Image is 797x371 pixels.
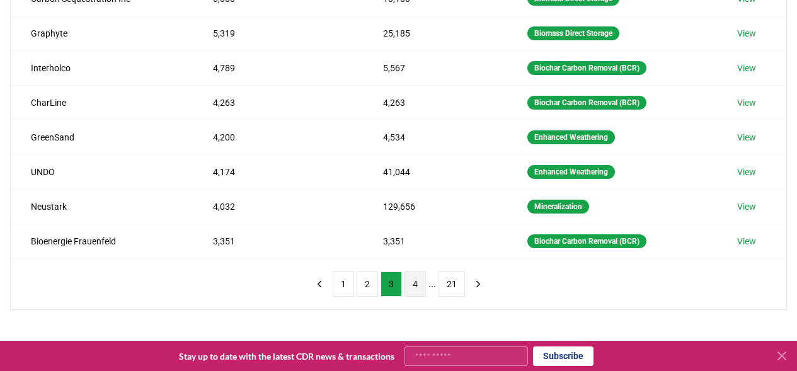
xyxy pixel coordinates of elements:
[363,189,507,224] td: 129,656
[439,271,465,297] button: 21
[737,27,756,40] a: View
[737,131,756,144] a: View
[381,271,402,297] button: 3
[428,277,436,292] li: ...
[737,166,756,178] a: View
[737,96,756,109] a: View
[357,271,378,297] button: 2
[11,16,193,50] td: Graphyte
[363,85,507,120] td: 4,263
[737,62,756,74] a: View
[527,234,646,248] div: Biochar Carbon Removal (BCR)
[467,271,489,297] button: next page
[193,189,363,224] td: 4,032
[193,154,363,189] td: 4,174
[363,120,507,154] td: 4,534
[363,50,507,85] td: 5,567
[193,85,363,120] td: 4,263
[309,271,330,297] button: previous page
[527,96,646,110] div: Biochar Carbon Removal (BCR)
[527,26,619,40] div: Biomass Direct Storage
[11,50,193,85] td: Interholco
[193,224,363,258] td: 3,351
[363,154,507,189] td: 41,044
[11,85,193,120] td: CharLine
[193,50,363,85] td: 4,789
[363,224,507,258] td: 3,351
[737,235,756,248] a: View
[193,120,363,154] td: 4,200
[193,16,363,50] td: 5,319
[527,165,615,179] div: Enhanced Weathering
[527,61,646,75] div: Biochar Carbon Removal (BCR)
[11,224,193,258] td: Bioenergie Frauenfeld
[11,120,193,154] td: GreenSand
[11,154,193,189] td: UNDO
[404,271,426,297] button: 4
[363,16,507,50] td: 25,185
[737,200,756,213] a: View
[527,200,589,214] div: Mineralization
[527,130,615,144] div: Enhanced Weathering
[333,271,354,297] button: 1
[11,189,193,224] td: Neustark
